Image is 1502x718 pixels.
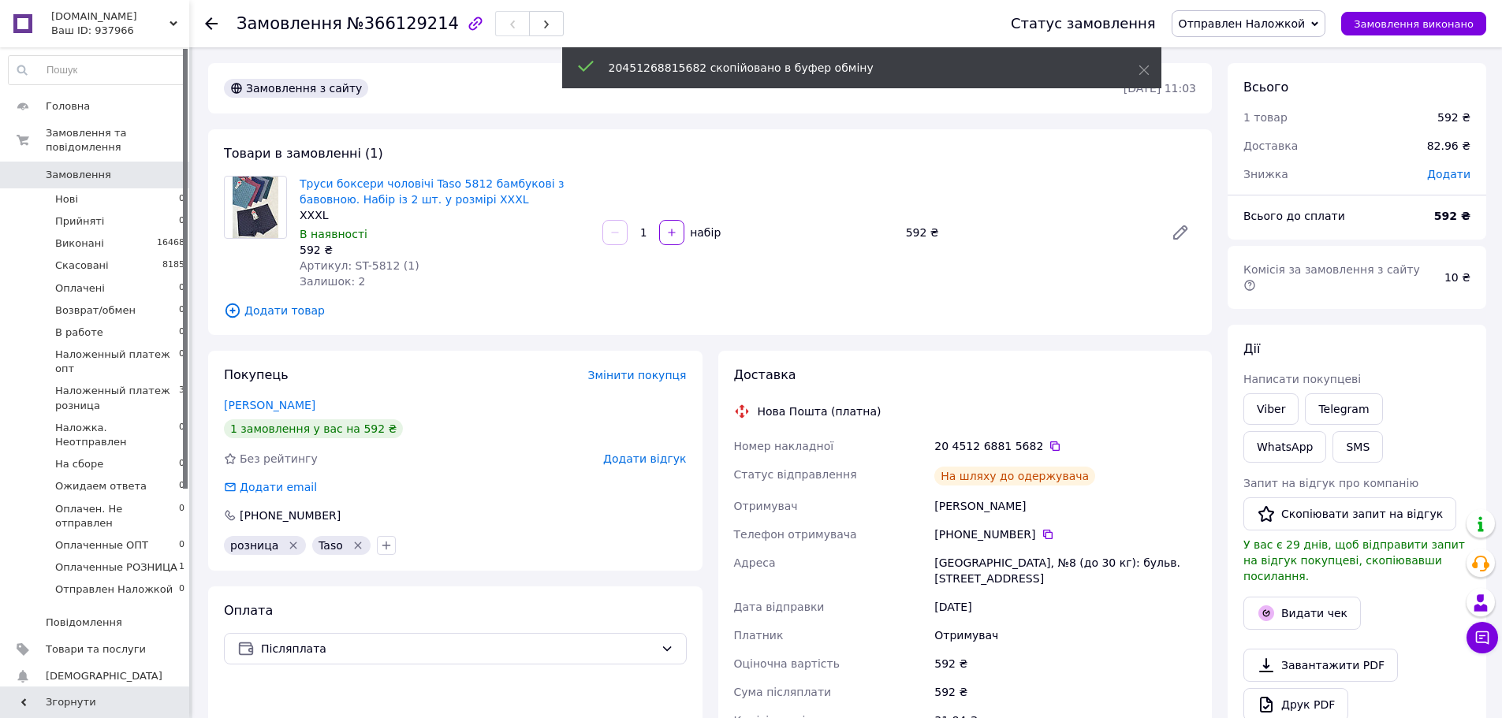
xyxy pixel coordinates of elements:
a: Завантажити PDF [1243,649,1398,682]
span: Змінити покупця [588,369,687,381]
span: Товари в замовленні (1) [224,146,383,161]
a: Редагувати [1165,217,1196,248]
div: Додати email [238,479,319,495]
span: Дії [1243,341,1260,356]
span: Статус відправлення [734,468,857,481]
span: Додати [1427,168,1470,180]
div: 592 ₴ [931,649,1199,678]
span: Дата відправки [734,601,825,613]
span: розница [230,539,278,552]
span: Всього до сплати [1243,210,1345,222]
span: Доставка [1243,140,1298,152]
span: Замовлення [237,14,342,33]
div: 1 замовлення у вас на 592 ₴ [224,419,403,438]
span: Наложенный платеж розница [55,384,179,412]
a: Труси боксери чоловічі Taso 5812 бамбукові з бавовною. Набір із 2 шт. у розмірі XXXL [300,177,564,206]
button: Замовлення виконано [1341,12,1486,35]
div: Ваш ID: 937966 [51,24,189,38]
a: WhatsApp [1243,431,1326,463]
span: Додати товар [224,302,1196,319]
div: Отримувач [931,621,1199,649]
span: Післяплата [261,640,654,657]
svg: Видалити мітку [287,539,300,552]
img: Труси боксери чоловічі Taso 5812 бамбукові з бавовною. Набір із 2 шт. у розмірі XXXL [233,177,279,238]
span: 0 [179,214,184,229]
span: №366129214 [347,14,459,33]
span: Ожидаем ответа [55,479,147,493]
div: 20 4512 6881 5682 [934,438,1196,454]
a: [PERSON_NAME] [224,399,315,411]
span: Отправлен Наложкой [1179,17,1306,30]
span: Замовлення [46,168,111,182]
span: Замовлення виконано [1354,18,1474,30]
button: Скопіювати запит на відгук [1243,497,1456,530]
div: набір [686,225,722,240]
div: [PHONE_NUMBER] [934,526,1196,542]
span: 0 [179,538,184,552]
input: Пошук [9,56,185,84]
span: 8185 [162,259,184,273]
span: Залишок: 2 [300,275,366,288]
button: Чат з покупцем [1467,622,1498,653]
span: Прийняті [55,214,104,229]
span: Покупець [224,367,289,382]
span: Написати покупцеві [1243,373,1361,385]
div: 592 ₴ [1437,110,1470,125]
div: Повернутися назад [205,16,218,32]
span: Наложенный платеж опт [55,348,179,376]
span: Taso [319,539,343,552]
span: Отправлен Наложкой [55,582,173,597]
a: Viber [1243,393,1299,425]
div: [DATE] [931,593,1199,621]
span: Телефон отримувача [734,528,857,541]
span: Оплаченные РОЗНИЦА [55,560,177,575]
span: Знижка [1243,168,1288,180]
span: 3 [179,384,184,412]
span: Всього [1243,80,1288,95]
span: Наложка. Неотправлен [55,421,179,449]
div: Додати email [222,479,319,495]
span: Повідомлення [46,616,122,630]
div: Статус замовлення [1011,16,1156,32]
div: [PHONE_NUMBER] [238,508,342,523]
span: 1 [179,560,184,575]
span: 0 [179,457,184,471]
span: Доставка [734,367,796,382]
span: Нові [55,192,78,206]
b: 592 ₴ [1434,210,1470,222]
span: Товари та послуги [46,642,146,657]
span: sez-on.com [51,9,170,24]
span: Замовлення та повідомлення [46,126,189,154]
span: В наявності [300,228,367,240]
span: В работе [55,326,103,340]
span: Головна [46,99,90,113]
div: Нова Пошта (платна) [754,404,885,419]
span: Оплаченные ОПТ [55,538,148,552]
div: [PERSON_NAME] [931,492,1199,520]
span: Виконані [55,236,104,251]
span: На сборе [55,457,103,471]
span: Сума післяплати [734,686,832,698]
span: 0 [179,348,184,376]
div: 10 ₴ [1435,260,1480,295]
button: Видати чек [1243,597,1361,630]
span: 0 [179,421,184,449]
div: 592 ₴ [900,221,1158,244]
div: 592 ₴ [300,242,590,258]
div: 20451268815682 скопійовано в буфер обміну [609,60,1099,76]
span: Запит на відгук про компанію [1243,477,1418,489]
span: 0 [179,502,184,530]
span: У вас є 29 днів, щоб відправити запит на відгук покупцеві, скопіювавши посилання. [1243,538,1465,582]
span: 0 [179,303,184,318]
span: [DEMOGRAPHIC_DATA] [46,669,162,683]
div: [GEOGRAPHIC_DATA], №8 (до 30 кг): бульв. [STREET_ADDRESS] [931,549,1199,593]
svg: Видалити мітку [352,539,364,552]
span: 0 [179,582,184,597]
span: 16468 [157,236,184,251]
span: 1 товар [1243,111,1288,124]
span: 0 [179,479,184,493]
div: 592 ₴ [931,678,1199,706]
div: XXXL [300,207,590,223]
span: Номер накладної [734,440,834,452]
span: Оплачені [55,281,105,296]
